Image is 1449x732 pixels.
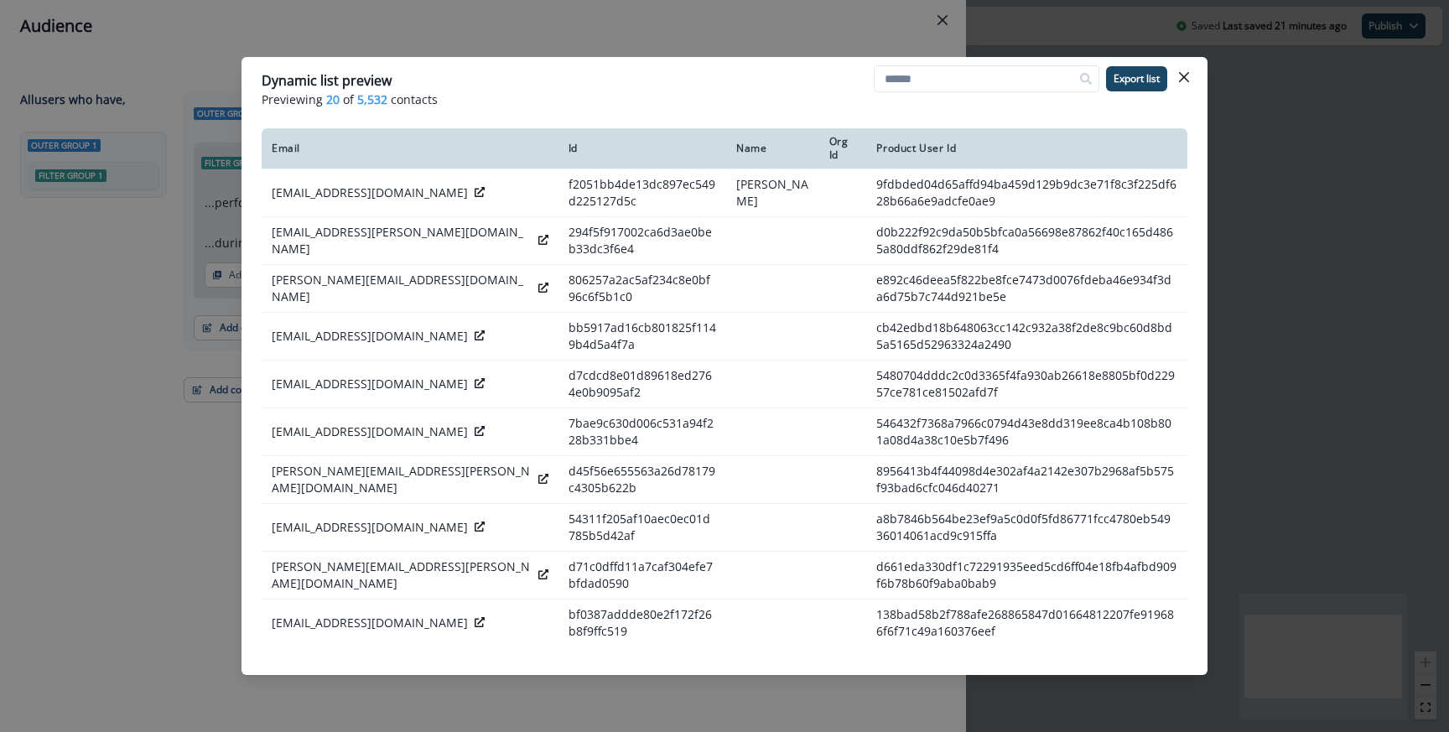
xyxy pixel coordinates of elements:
[866,456,1187,504] td: 8956413b4f44098d4e302af4a2142e307b2968af5b575f93bad6cfc046d40271
[866,313,1187,361] td: cb42edbd18b648063cc142c932a38f2de8c9bc60d8bd5a5165d52963324a2490
[876,142,1177,155] div: Product User Id
[272,328,468,345] p: [EMAIL_ADDRESS][DOMAIN_NAME]
[558,361,726,408] td: d7cdcd8e01d89618ed2764e0b9095af2
[866,361,1187,408] td: 5480704dddc2c0d3365f4fa930ab26618e8805bf0d22957ce781ce81502afd7f
[272,519,468,536] p: [EMAIL_ADDRESS][DOMAIN_NAME]
[866,169,1187,217] td: 9fdbded04d65affd94ba459d129b9dc3e71f8c3f225df628b66a6e9adcfe0ae9
[726,169,819,217] td: [PERSON_NAME]
[272,376,468,392] p: [EMAIL_ADDRESS][DOMAIN_NAME]
[829,135,857,162] div: Org Id
[272,558,532,592] p: [PERSON_NAME][EMAIL_ADDRESS][PERSON_NAME][DOMAIN_NAME]
[272,224,532,257] p: [EMAIL_ADDRESS][PERSON_NAME][DOMAIN_NAME]
[569,142,716,155] div: Id
[866,504,1187,552] td: a8b7846b564be23ef9a5c0d0f5fd86771fcc4780eb54936014061acd9c915ffa
[736,142,809,155] div: Name
[1114,73,1160,85] p: Export list
[558,552,726,600] td: d71c0dffd11a7caf304efe7bfdad0590
[558,504,726,552] td: 54311f205af10aec0ec01d785b5d42af
[272,184,468,201] p: [EMAIL_ADDRESS][DOMAIN_NAME]
[866,552,1187,600] td: d661eda330df1c72291935eed5cd6ff04e18fb4afbd909f6b78b60f9aba0bab9
[866,217,1187,265] td: d0b222f92c9da50b5bfca0a56698e87862f40c165d4865a80ddf862f29de81f4
[866,408,1187,456] td: 546432f7368a7966c0794d43e8dd319ee8ca4b108b801a08d4a38c10e5b7f496
[558,217,726,265] td: 294f5f917002ca6d3ae0beb33dc3f6e4
[558,408,726,456] td: 7bae9c630d006c531a94f228b331bbe4
[558,600,726,647] td: bf0387addde80e2f172f26b8f9ffc519
[272,272,532,305] p: [PERSON_NAME][EMAIL_ADDRESS][DOMAIN_NAME]
[1106,66,1167,91] button: Export list
[357,91,387,108] span: 5,532
[262,91,1187,108] p: Previewing of contacts
[558,169,726,217] td: f2051bb4de13dc897ec549d225127d5c
[558,456,726,504] td: d45f56e655563a26d78179c4305b622b
[866,265,1187,313] td: e892c46deea5f822be8fce7473d0076fdeba46e934f3da6d75b7c744d921be5e
[326,91,340,108] span: 20
[1171,64,1197,91] button: Close
[866,600,1187,647] td: 138bad58b2f788afe268865847d01664812207fe919686f6f71c49a160376eef
[272,423,468,440] p: [EMAIL_ADDRESS][DOMAIN_NAME]
[262,70,392,91] p: Dynamic list preview
[272,142,548,155] div: Email
[272,615,468,631] p: [EMAIL_ADDRESS][DOMAIN_NAME]
[272,463,532,496] p: [PERSON_NAME][EMAIL_ADDRESS][PERSON_NAME][DOMAIN_NAME]
[558,265,726,313] td: 806257a2ac5af234c8e0bf96c6f5b1c0
[558,313,726,361] td: bb5917ad16cb801825f1149b4d5a4f7a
